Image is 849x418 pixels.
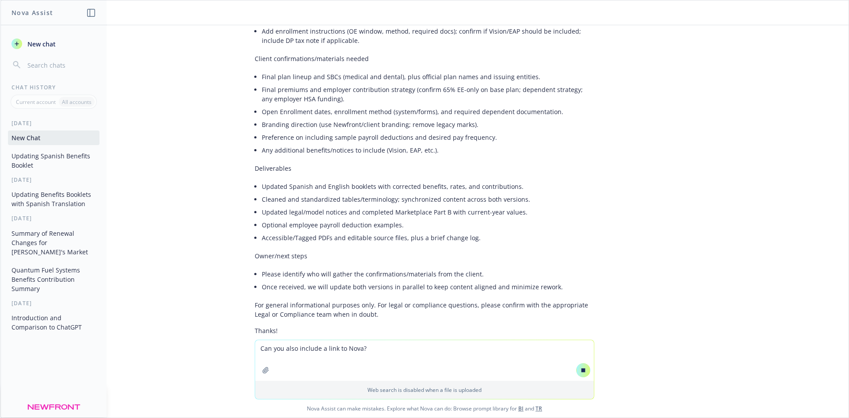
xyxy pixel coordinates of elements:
[262,231,594,244] li: Accessible/Tagged PDFs and editable source files, plus a brief change log.
[255,300,594,319] p: For general informational purposes only. For legal or compliance questions, please confirm with t...
[262,25,594,47] li: Add enrollment instructions (OE window, method, required docs); confirm if Vision/EAP should be i...
[1,299,107,307] div: [DATE]
[255,326,594,335] p: Thanks!
[262,180,594,193] li: Updated Spanish and English booklets with corrected benefits, rates, and contributions.
[255,54,594,63] p: Client confirmations/materials needed
[260,386,589,394] p: Web search is disabled when a file is uploaded
[8,263,99,296] button: Quantum Fuel Systems Benefits Contribution Summary
[1,215,107,222] div: [DATE]
[262,268,594,280] li: Please identify who will gather the confirmations/materials from the client.
[255,251,594,261] p: Owner/next steps
[255,164,594,173] p: Deliverables
[262,193,594,206] li: Cleaned and standardized tables/terminology; synchronized content across both versions.
[8,149,99,173] button: Updating Spanish Benefits Booklet
[26,59,96,71] input: Search chats
[262,83,594,105] li: Final premiums and employer contribution strategy (confirm 65% EE-only on base plan; dependent st...
[8,187,99,211] button: Updating Benefits Booklets with Spanish Translation
[1,176,107,184] div: [DATE]
[8,36,99,52] button: New chat
[262,131,594,144] li: Preference on including sample payroll deductions and desired pay frequency.
[262,144,594,157] li: Any additional benefits/notices to include (Vision, EAP, etc.).
[518,405,524,412] a: BI
[8,311,99,334] button: Introduction and Comparison to ChatGPT
[262,206,594,219] li: Updated legal/model notices and completed Marketplace Part B with current-year values.
[262,118,594,131] li: Branding direction (use Newfront/client branding; remove legacy marks).
[262,280,594,293] li: Once received, we will update both versions in parallel to keep content aligned and minimize rework.
[26,39,56,49] span: New chat
[1,119,107,127] div: [DATE]
[4,399,845,418] span: Nova Assist can make mistakes. Explore what Nova can do: Browse prompt library for and
[535,405,542,412] a: TR
[8,130,99,145] button: New Chat
[62,98,92,106] p: All accounts
[262,105,594,118] li: Open Enrollment dates, enrollment method (system/forms), and required dependent documentation.
[262,219,594,231] li: Optional employee payroll deduction examples.
[262,70,594,83] li: Final plan lineup and SBCs (medical and dental), plus official plan names and issuing entities.
[11,8,53,17] h1: Nova Assist
[16,98,56,106] p: Current account
[1,84,107,91] div: Chat History
[8,226,99,259] button: Summary of Renewal Changes for [PERSON_NAME]'s Market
